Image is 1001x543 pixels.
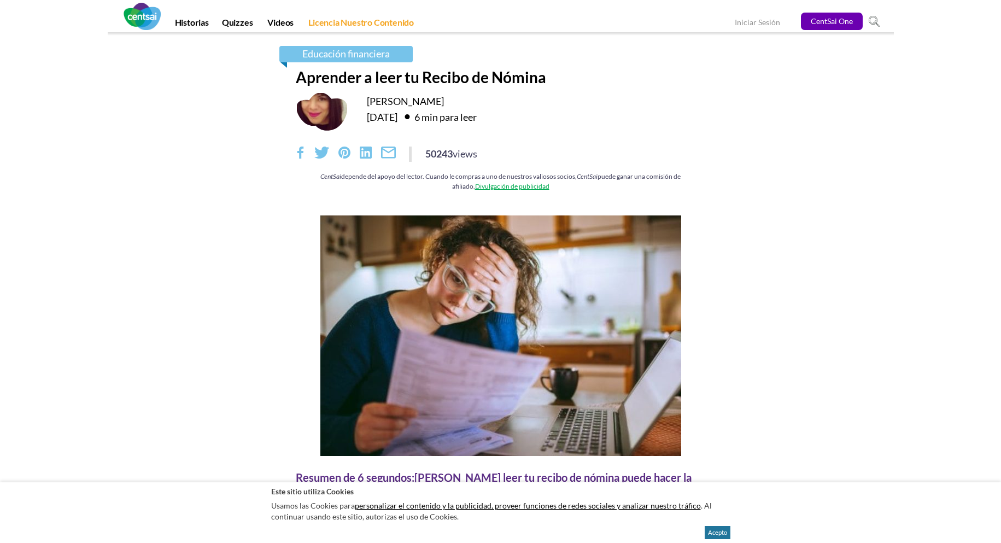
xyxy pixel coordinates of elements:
a: Iniciar Sesión [735,17,780,29]
span: Resumen de 6 segundos: [296,471,414,484]
a: Videos [261,17,300,32]
a: Educación financiera [279,46,413,62]
a: [PERSON_NAME] [367,95,444,107]
img: Aprender a leer tu Recibo de Nómina [320,215,681,456]
em: CentSai [577,173,598,180]
time: [DATE] [367,111,397,123]
p: Usamos las Cookies para . Al continuar usando este sitio, autorizas el uso de Cookies. [271,498,730,524]
img: CentSai [124,3,161,30]
div: 50243 [425,147,477,161]
button: Acepto [705,526,730,539]
a: Divulgación de publicidad [475,182,549,190]
div: 6 min para leer [399,108,477,125]
h1: Aprender a leer tu Recibo de Nómina [296,68,706,86]
a: Historias [168,17,215,32]
div: depende del apoyo del lector. Cuando le compras a uno de nuestros valiosos socios, puede ganar un... [296,172,706,191]
div: [PERSON_NAME] leer tu recibo de nómina puede hacer la diferencia para que no te lleves sorpresas. [296,470,706,501]
h2: Este sitio utiliza Cookies [271,486,730,497]
a: Quizzes [215,17,260,32]
a: CentSai One [801,13,863,30]
em: CentSai [320,173,341,180]
a: Licencia Nuestro Contenido [302,17,420,32]
span: views [453,148,477,160]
